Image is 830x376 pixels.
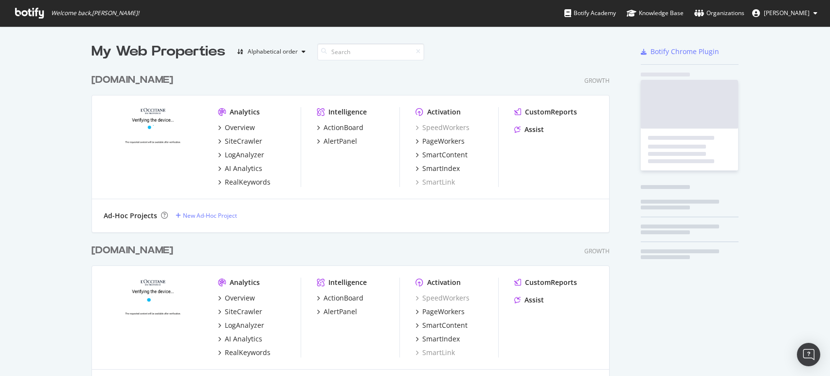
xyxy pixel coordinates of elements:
div: New Ad-Hoc Project [183,211,237,220]
a: LogAnalyzer [218,150,264,160]
div: AlertPanel [324,307,357,317]
a: ActionBoard [317,123,363,132]
a: ActionBoard [317,293,363,303]
div: Overview [225,293,255,303]
div: AI Analytics [225,334,262,344]
div: AlertPanel [324,136,357,146]
div: SmartIndex [422,334,460,344]
a: CustomReports [514,107,577,117]
div: RealKeywords [225,348,271,357]
div: AI Analytics [225,164,262,173]
input: Search [317,43,424,60]
div: Botify Academy [564,8,616,18]
a: [DOMAIN_NAME] [91,73,177,87]
div: Activation [427,107,461,117]
div: Activation [427,278,461,287]
div: SiteCrawler [225,136,262,146]
div: SmartContent [422,150,468,160]
a: SmartIndex [415,164,460,173]
div: Open Intercom Messenger [797,343,820,366]
div: SmartIndex [422,164,460,173]
div: PageWorkers [422,307,465,317]
a: Botify Chrome Plugin [641,47,719,56]
div: Overview [225,123,255,132]
div: SmartContent [422,320,468,330]
a: SpeedWorkers [415,123,469,132]
div: My Web Properties [91,42,225,61]
a: SpeedWorkers [415,293,469,303]
a: New Ad-Hoc Project [176,211,237,220]
div: LogAnalyzer [225,320,264,330]
div: Organizations [694,8,744,18]
div: ActionBoard [324,293,363,303]
div: CustomReports [525,278,577,287]
button: [PERSON_NAME] [744,5,825,21]
div: [DOMAIN_NAME] [91,244,173,258]
a: Assist [514,295,544,305]
div: ActionBoard [324,123,363,132]
a: AlertPanel [317,307,357,317]
a: PageWorkers [415,307,465,317]
div: Assist [524,125,544,134]
a: SmartContent [415,320,468,330]
a: PageWorkers [415,136,465,146]
a: CustomReports [514,278,577,287]
div: [DOMAIN_NAME] [91,73,173,87]
div: Assist [524,295,544,305]
div: LogAnalyzer [225,150,264,160]
a: RealKeywords [218,348,271,357]
div: CustomReports [525,107,577,117]
div: RealKeywords [225,177,271,187]
div: Ad-Hoc Projects [104,211,157,221]
div: SiteCrawler [225,307,262,317]
a: SiteCrawler [218,136,262,146]
img: es.loccitane.com [104,278,202,357]
div: Botify Chrome Plugin [650,47,719,56]
div: Growth [584,76,610,85]
div: Analytics [230,107,260,117]
a: SmartLink [415,177,455,187]
div: Knowledge Base [627,8,684,18]
a: LogAnalyzer [218,320,264,330]
a: Overview [218,293,255,303]
img: de.loccitane.com [104,107,202,186]
span: Welcome back, [PERSON_NAME] ! [51,9,139,17]
a: RealKeywords [218,177,271,187]
a: AI Analytics [218,334,262,344]
a: [DOMAIN_NAME] [91,244,177,258]
a: SmartContent [415,150,468,160]
div: Growth [584,247,610,255]
div: Analytics [230,278,260,287]
div: Intelligence [328,107,367,117]
div: PageWorkers [422,136,465,146]
a: Assist [514,125,544,134]
span: Robin Baron [764,9,810,17]
button: Alphabetical order [233,44,309,59]
a: SmartLink [415,348,455,357]
a: AlertPanel [317,136,357,146]
a: AI Analytics [218,164,262,173]
a: Overview [218,123,255,132]
a: SmartIndex [415,334,460,344]
div: Intelligence [328,278,367,287]
div: Alphabetical order [248,49,298,55]
a: SiteCrawler [218,307,262,317]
